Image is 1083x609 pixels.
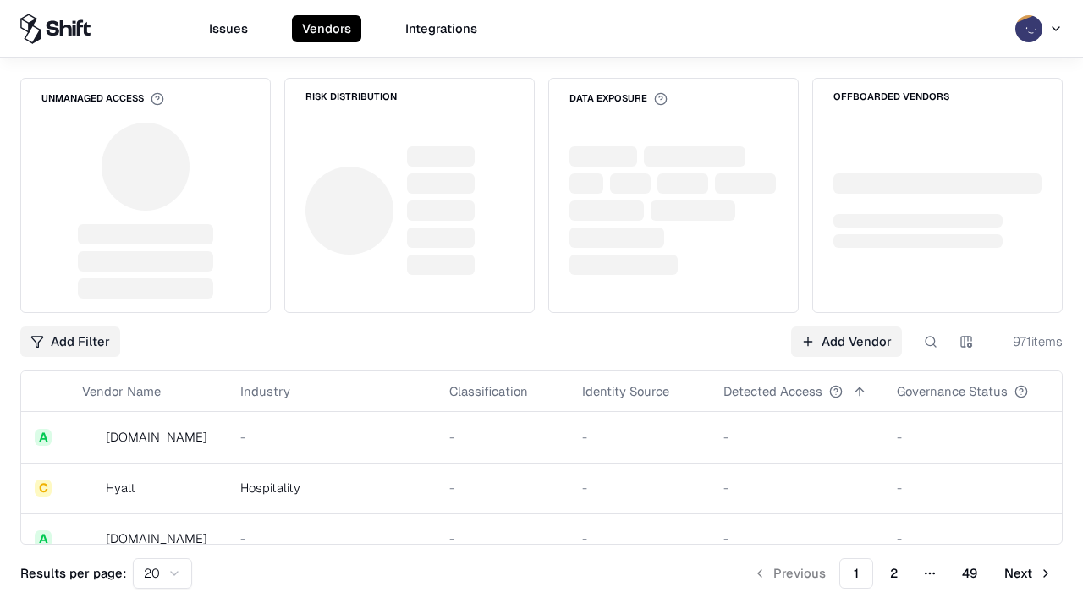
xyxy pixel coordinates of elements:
button: 49 [948,558,991,589]
div: - [723,428,870,446]
button: Add Filter [20,326,120,357]
div: Hospitality [240,479,422,497]
div: - [449,529,555,547]
div: - [897,428,1055,446]
button: Next [994,558,1063,589]
div: Risk Distribution [305,92,397,101]
div: - [582,529,696,547]
img: intrado.com [82,429,99,446]
div: - [582,428,696,446]
div: - [897,529,1055,547]
div: Vendor Name [82,382,161,400]
img: Hyatt [82,480,99,497]
div: - [723,479,870,497]
nav: pagination [743,558,1063,589]
div: Governance Status [897,382,1008,400]
div: Classification [449,382,528,400]
div: - [897,479,1055,497]
a: Add Vendor [791,326,902,357]
div: Industry [240,382,290,400]
div: - [582,479,696,497]
div: - [240,529,422,547]
div: [DOMAIN_NAME] [106,529,207,547]
div: Offboarded Vendors [833,92,949,101]
div: - [723,529,870,547]
button: 2 [877,558,911,589]
div: - [449,479,555,497]
button: Issues [199,15,258,42]
div: 971 items [995,332,1063,350]
button: 1 [839,558,873,589]
img: primesec.co.il [82,530,99,547]
div: Unmanaged Access [41,92,164,106]
div: - [449,428,555,446]
p: Results per page: [20,564,126,582]
div: A [35,530,52,547]
button: Vendors [292,15,361,42]
div: C [35,480,52,497]
div: Identity Source [582,382,669,400]
div: [DOMAIN_NAME] [106,428,207,446]
div: A [35,429,52,446]
div: - [240,428,422,446]
div: Detected Access [723,382,822,400]
div: Hyatt [106,479,135,497]
button: Integrations [395,15,487,42]
div: Data Exposure [569,92,668,106]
